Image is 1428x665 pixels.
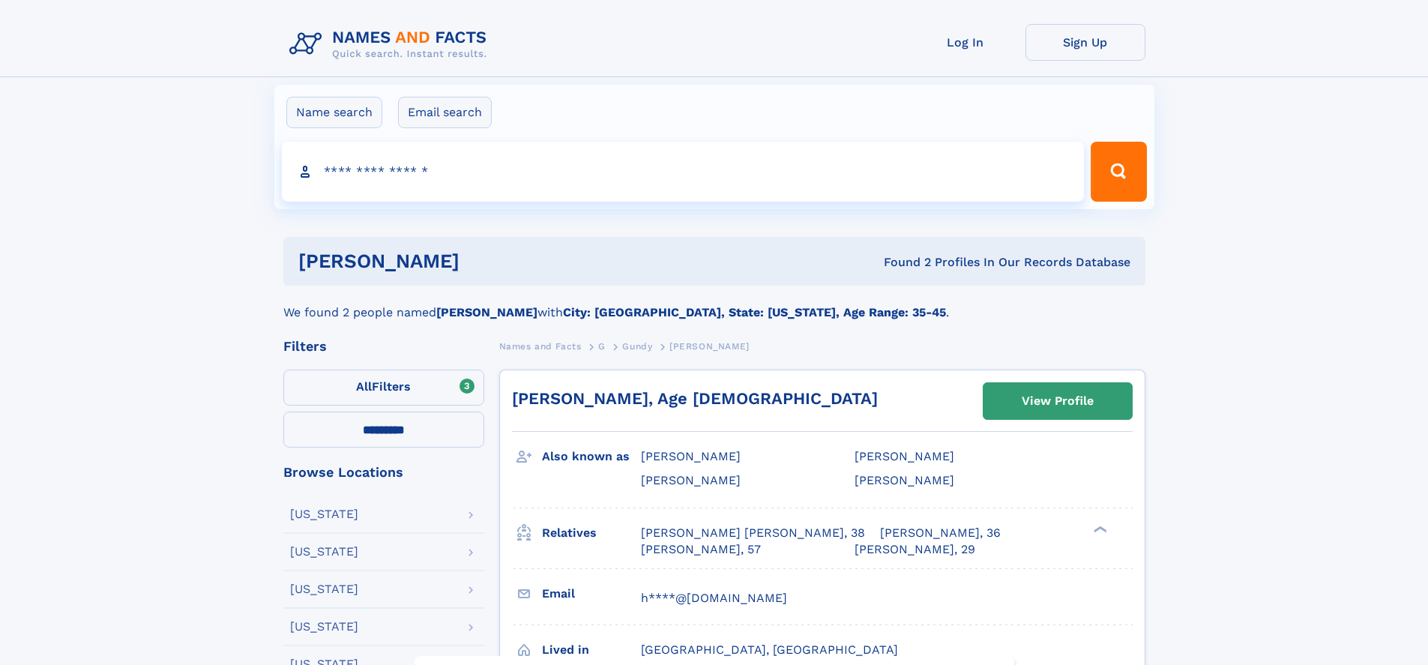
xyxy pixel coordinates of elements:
[1090,524,1108,534] div: ❯
[672,254,1130,271] div: Found 2 Profiles In Our Records Database
[542,520,641,546] h3: Relatives
[1025,24,1145,61] a: Sign Up
[290,583,358,595] div: [US_STATE]
[855,541,975,558] a: [PERSON_NAME], 29
[880,525,1001,541] a: [PERSON_NAME], 36
[282,142,1085,202] input: search input
[398,97,492,128] label: Email search
[855,449,954,463] span: [PERSON_NAME]
[669,341,750,352] span: [PERSON_NAME]
[855,473,954,487] span: [PERSON_NAME]
[1091,142,1146,202] button: Search Button
[622,341,652,352] span: Gundy
[283,24,499,64] img: Logo Names and Facts
[641,525,865,541] a: [PERSON_NAME] [PERSON_NAME], 38
[286,97,382,128] label: Name search
[641,643,898,657] span: [GEOGRAPHIC_DATA], [GEOGRAPHIC_DATA]
[290,508,358,520] div: [US_STATE]
[641,541,761,558] a: [PERSON_NAME], 57
[542,444,641,469] h3: Also known as
[298,252,672,271] h1: [PERSON_NAME]
[290,546,358,558] div: [US_STATE]
[983,383,1132,419] a: View Profile
[542,581,641,607] h3: Email
[283,340,484,353] div: Filters
[512,389,878,408] a: [PERSON_NAME], Age [DEMOGRAPHIC_DATA]
[598,341,606,352] span: G
[356,379,372,394] span: All
[542,637,641,663] h3: Lived in
[641,473,741,487] span: [PERSON_NAME]
[622,337,652,355] a: Gundy
[598,337,606,355] a: G
[283,286,1145,322] div: We found 2 people named with .
[1022,384,1094,418] div: View Profile
[283,466,484,479] div: Browse Locations
[906,24,1025,61] a: Log In
[499,337,582,355] a: Names and Facts
[283,370,484,406] label: Filters
[563,305,946,319] b: City: [GEOGRAPHIC_DATA], State: [US_STATE], Age Range: 35-45
[290,621,358,633] div: [US_STATE]
[641,449,741,463] span: [PERSON_NAME]
[436,305,537,319] b: [PERSON_NAME]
